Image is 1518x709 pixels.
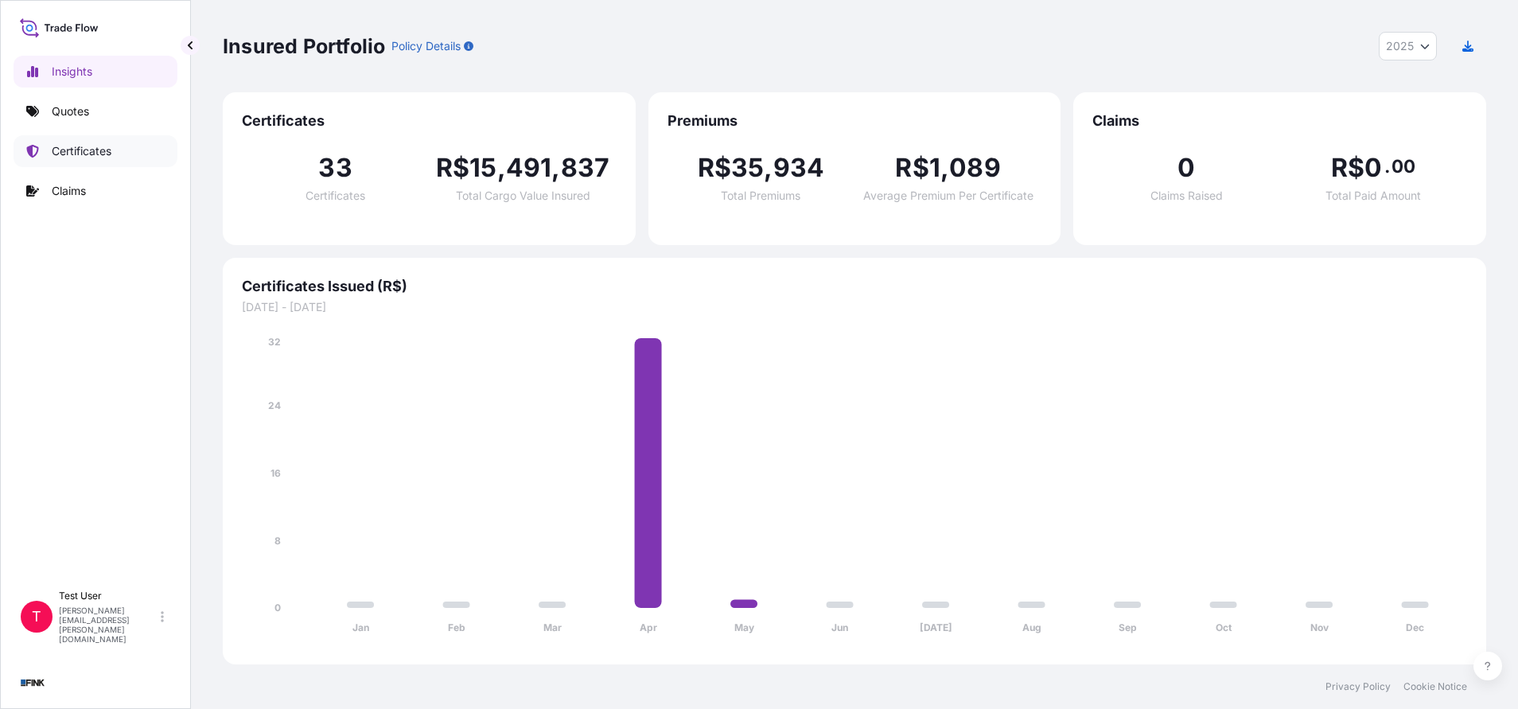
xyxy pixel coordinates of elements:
a: Quotes [14,95,177,127]
span: T [32,609,41,625]
span: R$ [895,155,928,181]
tspan: Dec [1406,621,1424,633]
span: 2025 [1386,38,1414,54]
tspan: 16 [271,467,281,479]
tspan: Apr [640,621,657,633]
span: Claims [1092,111,1467,131]
a: Privacy Policy [1325,680,1391,693]
span: Premiums [668,111,1042,131]
p: Test User [59,590,158,602]
span: 0 [1177,155,1195,181]
tspan: Aug [1022,621,1041,633]
a: Certificates [14,135,177,167]
p: Policy Details [391,38,461,54]
tspan: Feb [448,621,465,633]
span: R$ [436,155,469,181]
a: Insights [14,56,177,88]
span: , [551,155,560,181]
tspan: Oct [1216,621,1232,633]
tspan: Sep [1119,621,1137,633]
span: Claims Raised [1150,190,1223,201]
span: 934 [773,155,825,181]
span: Certificates [242,111,617,131]
span: , [764,155,773,181]
span: [DATE] - [DATE] [242,299,1467,315]
p: Insured Portfolio [223,33,385,59]
span: Total Cargo Value Insured [456,190,590,201]
tspan: Jun [831,621,848,633]
span: , [940,155,949,181]
tspan: 8 [274,535,281,547]
tspan: May [734,621,755,633]
span: . [1384,160,1390,173]
p: Insights [52,64,92,80]
p: Quotes [52,103,89,119]
span: Certificates [306,190,365,201]
span: Certificates Issued (R$) [242,277,1467,296]
a: Cookie Notice [1403,680,1467,693]
img: organization-logo [20,670,45,695]
span: 1 [929,155,940,181]
span: R$ [698,155,731,181]
span: Total Premiums [721,190,800,201]
span: R$ [1331,155,1364,181]
tspan: 0 [274,602,281,614]
tspan: [DATE] [920,621,952,633]
span: 35 [731,155,764,181]
tspan: 32 [268,336,281,348]
span: Average Premium Per Certificate [863,190,1033,201]
tspan: Jan [352,621,369,633]
p: Claims [52,183,86,199]
span: 837 [561,155,610,181]
span: , [497,155,506,181]
p: Certificates [52,143,111,159]
tspan: Nov [1310,621,1329,633]
a: Claims [14,175,177,207]
span: 00 [1391,160,1415,173]
span: 33 [318,155,352,181]
button: Year Selector [1379,32,1437,60]
span: Total Paid Amount [1325,190,1421,201]
tspan: 24 [268,399,281,411]
span: 491 [506,155,552,181]
span: 0 [1364,155,1382,181]
tspan: Mar [543,621,562,633]
p: [PERSON_NAME][EMAIL_ADDRESS][PERSON_NAME][DOMAIN_NAME] [59,606,158,644]
span: 15 [469,155,496,181]
span: 089 [949,155,1001,181]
